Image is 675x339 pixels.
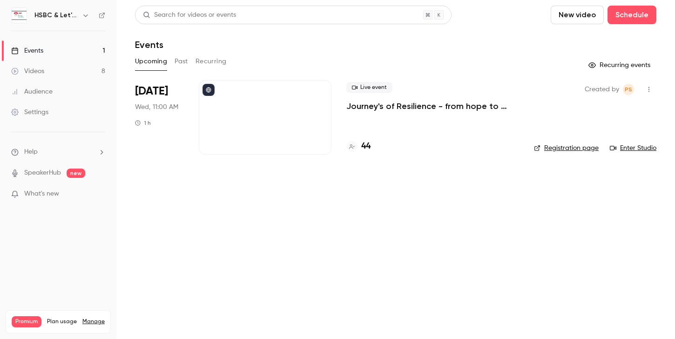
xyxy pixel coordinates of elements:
a: 44 [346,140,371,153]
span: Premium [12,316,41,327]
li: help-dropdown-opener [11,147,105,157]
span: Help [24,147,38,157]
button: Recurring [196,54,227,69]
span: new [67,169,85,178]
div: Events [11,46,43,55]
div: Search for videos or events [143,10,236,20]
div: 1 h [135,119,151,127]
a: Enter Studio [610,143,656,153]
span: Plan usage [47,318,77,325]
img: HSBC & Let's All Talk Fertility [12,8,27,23]
span: Wed, 11:00 AM [135,102,178,112]
a: Journey's of Resilience - from hope to healing [346,101,519,112]
a: Registration page [534,143,599,153]
a: Manage [82,318,105,325]
button: Upcoming [135,54,167,69]
span: Phil spurr [623,84,634,95]
div: Settings [11,108,48,117]
h4: 44 [361,140,371,153]
iframe: Noticeable Trigger [94,190,105,198]
h1: Events [135,39,163,50]
h6: HSBC & Let's All Talk Fertility [34,11,78,20]
span: Created by [585,84,619,95]
span: What's new [24,189,59,199]
button: New video [551,6,604,24]
div: Audience [11,87,53,96]
a: SpeakerHub [24,168,61,178]
div: Sep 24 Wed, 11:00 AM (Europe/London) [135,80,184,155]
span: Ps [625,84,632,95]
span: [DATE] [135,84,168,99]
button: Schedule [607,6,656,24]
button: Past [175,54,188,69]
span: Live event [346,82,392,93]
div: Videos [11,67,44,76]
button: Recurring events [584,58,656,73]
